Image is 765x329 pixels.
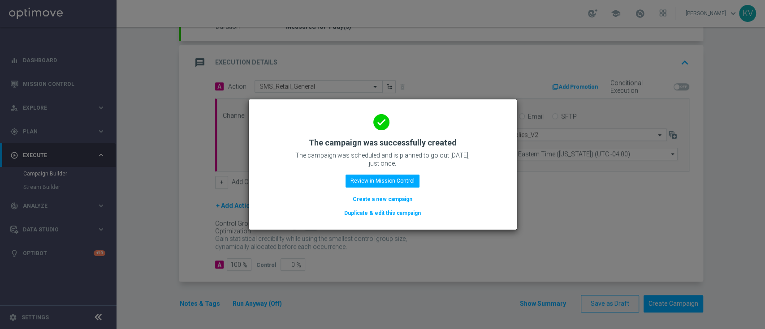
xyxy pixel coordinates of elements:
[373,114,389,130] i: done
[352,194,413,204] button: Create a new campaign
[293,151,472,167] p: The campaign was scheduled and is planned to go out [DATE], just once.
[309,137,457,148] h2: The campaign was successfully created
[343,208,422,218] button: Duplicate & edit this campaign
[346,175,419,187] button: Review in Mission Control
